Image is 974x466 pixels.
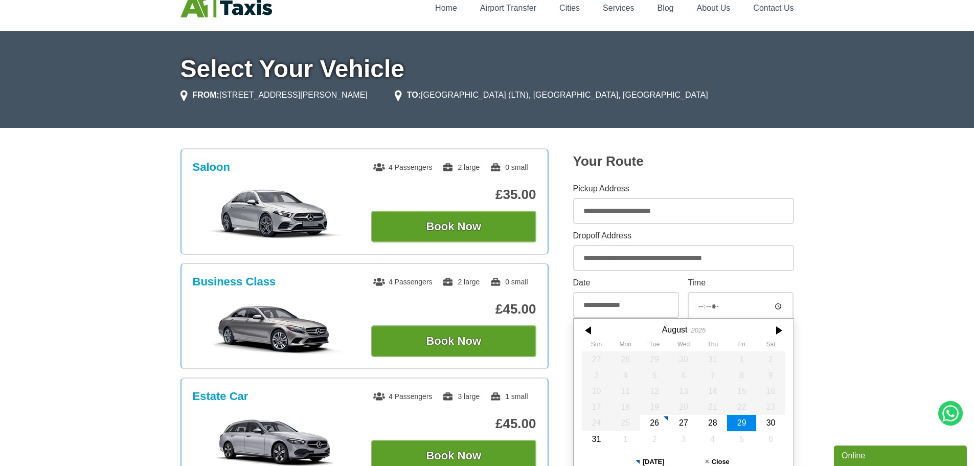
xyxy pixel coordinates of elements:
label: Pickup Address [573,185,794,193]
span: 2 large [442,278,480,286]
span: 2 large [442,163,480,171]
a: Cities [559,4,580,12]
a: Blog [657,4,673,12]
a: Contact Us [753,4,794,12]
img: Saloon [198,188,352,239]
h2: Your Route [573,153,794,169]
label: Time [688,279,794,287]
li: [STREET_ADDRESS][PERSON_NAME] [180,89,368,101]
li: [GEOGRAPHIC_DATA] (LTN), [GEOGRAPHIC_DATA], [GEOGRAPHIC_DATA] [395,89,708,101]
a: Airport Transfer [480,4,536,12]
a: About Us [697,4,731,12]
a: Services [603,4,634,12]
h1: Select Your Vehicle [180,57,794,81]
span: 4 Passengers [373,278,433,286]
iframe: chat widget [834,443,969,466]
strong: TO: [407,91,421,99]
button: Book Now [371,211,536,242]
h3: Estate Car [193,390,248,403]
label: Dropoff Address [573,232,794,240]
button: Book Now [371,325,536,357]
span: 3 large [442,392,480,401]
span: 4 Passengers [373,163,433,171]
p: £45.00 [371,416,536,432]
strong: FROM: [193,91,219,99]
span: 0 small [490,163,528,171]
span: 1 small [490,392,528,401]
span: 0 small [490,278,528,286]
p: £35.00 [371,187,536,203]
span: 4 Passengers [373,392,433,401]
h3: Business Class [193,275,276,289]
p: £45.00 [371,301,536,317]
a: Home [435,4,457,12]
img: Business Class [198,303,352,354]
label: Date [573,279,679,287]
h3: Saloon [193,161,230,174]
